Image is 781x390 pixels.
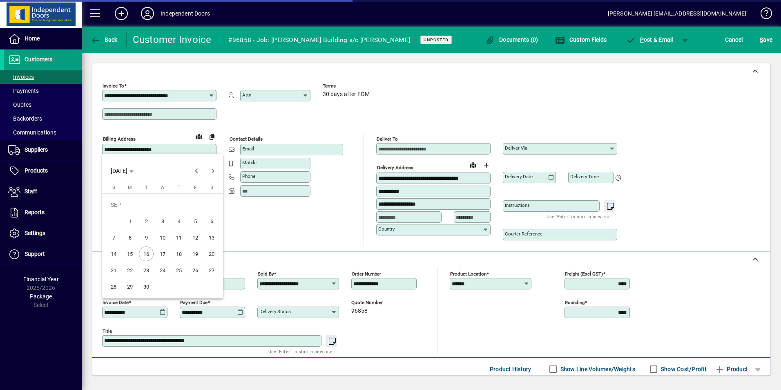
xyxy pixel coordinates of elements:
button: Mon Sep 29 2025 [122,278,138,295]
span: 21 [106,263,121,278]
button: Tue Sep 02 2025 [138,213,154,229]
span: S [210,185,213,190]
button: Thu Sep 18 2025 [171,246,187,262]
button: Fri Sep 26 2025 [187,262,203,278]
span: 25 [172,263,186,278]
span: 26 [188,263,203,278]
button: Mon Sep 01 2025 [122,213,138,229]
span: 17 [155,247,170,261]
button: Mon Sep 22 2025 [122,262,138,278]
span: 28 [106,279,121,294]
span: 9 [139,230,154,245]
span: 24 [155,263,170,278]
span: 7 [106,230,121,245]
span: 20 [204,247,219,261]
button: Tue Sep 30 2025 [138,278,154,295]
button: Thu Sep 04 2025 [171,213,187,229]
span: 13 [204,230,219,245]
button: Sat Sep 06 2025 [203,213,220,229]
button: Wed Sep 10 2025 [154,229,171,246]
button: Tue Sep 23 2025 [138,262,154,278]
span: 2 [139,214,154,229]
span: 12 [188,230,203,245]
button: Fri Sep 19 2025 [187,246,203,262]
span: M [128,185,132,190]
button: Sat Sep 27 2025 [203,262,220,278]
span: 30 [139,279,154,294]
button: Sat Sep 20 2025 [203,246,220,262]
button: Fri Sep 12 2025 [187,229,203,246]
span: W [161,185,165,190]
button: Sun Sep 28 2025 [105,278,122,295]
span: 1 [123,214,137,229]
span: T [178,185,181,190]
button: Sat Sep 13 2025 [203,229,220,246]
span: 18 [172,247,186,261]
span: F [194,185,196,190]
button: Thu Sep 25 2025 [171,262,187,278]
td: SEP [105,197,220,213]
span: S [112,185,115,190]
button: Wed Sep 17 2025 [154,246,171,262]
button: Thu Sep 11 2025 [171,229,187,246]
button: Previous month [188,163,205,179]
button: Sun Sep 07 2025 [105,229,122,246]
span: 5 [188,214,203,229]
button: Fri Sep 05 2025 [187,213,203,229]
button: Next month [205,163,221,179]
span: 19 [188,247,203,261]
button: Tue Sep 16 2025 [138,246,154,262]
span: 16 [139,247,154,261]
span: 23 [139,263,154,278]
span: 6 [204,214,219,229]
span: [DATE] [111,168,127,174]
span: 11 [172,230,186,245]
button: Sun Sep 14 2025 [105,246,122,262]
button: Wed Sep 03 2025 [154,213,171,229]
span: 10 [155,230,170,245]
span: 3 [155,214,170,229]
button: Mon Sep 15 2025 [122,246,138,262]
button: Choose month and year [107,164,137,178]
span: 27 [204,263,219,278]
span: 22 [123,263,137,278]
span: 8 [123,230,137,245]
button: Sun Sep 21 2025 [105,262,122,278]
span: 14 [106,247,121,261]
button: Wed Sep 24 2025 [154,262,171,278]
span: 29 [123,279,137,294]
span: T [145,185,148,190]
span: 4 [172,214,186,229]
button: Tue Sep 09 2025 [138,229,154,246]
button: Mon Sep 08 2025 [122,229,138,246]
span: 15 [123,247,137,261]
